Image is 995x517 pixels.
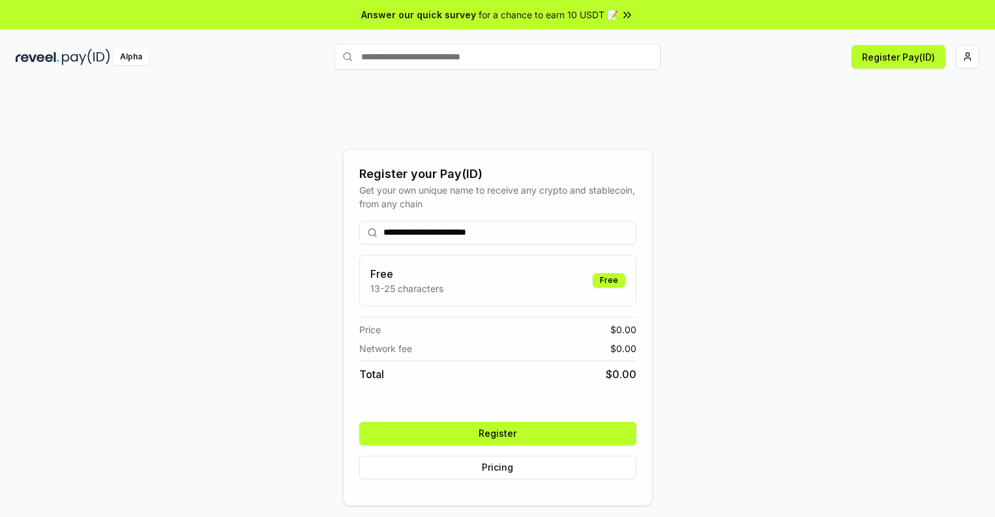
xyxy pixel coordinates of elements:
[593,273,625,288] div: Free
[370,266,443,282] h3: Free
[359,323,381,336] span: Price
[359,422,636,445] button: Register
[359,165,636,183] div: Register your Pay(ID)
[852,45,945,68] button: Register Pay(ID)
[361,8,476,22] span: Answer our quick survey
[113,49,149,65] div: Alpha
[359,183,636,211] div: Get your own unique name to receive any crypto and stablecoin, from any chain
[16,49,59,65] img: reveel_dark
[610,323,636,336] span: $ 0.00
[62,49,110,65] img: pay_id
[359,342,412,355] span: Network fee
[359,456,636,479] button: Pricing
[359,366,384,382] span: Total
[610,342,636,355] span: $ 0.00
[479,8,618,22] span: for a chance to earn 10 USDT 📝
[370,282,443,295] p: 13-25 characters
[606,366,636,382] span: $ 0.00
